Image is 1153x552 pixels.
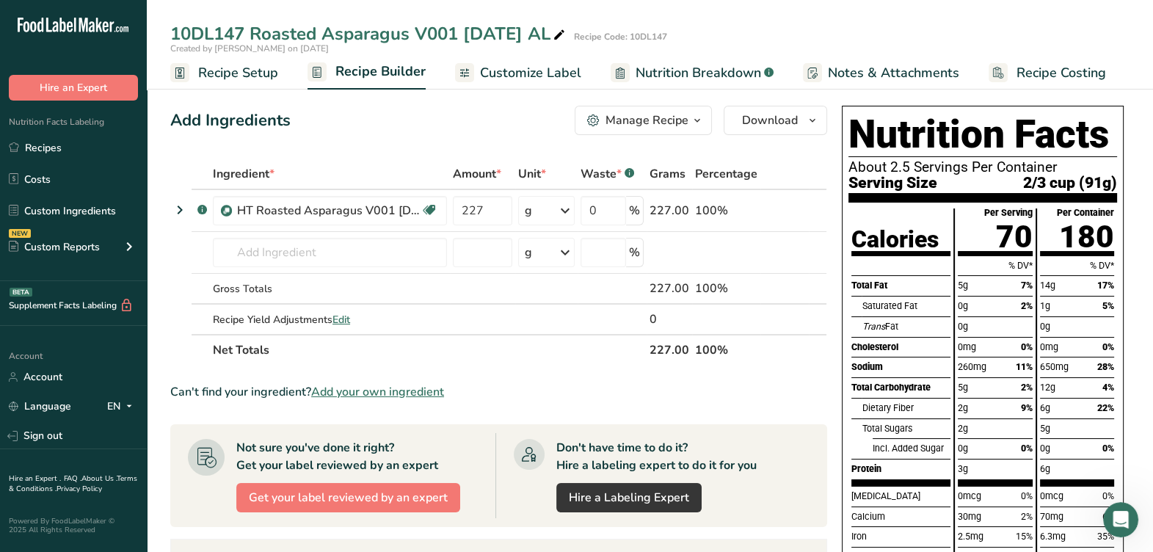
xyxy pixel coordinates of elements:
[176,339,205,368] div: Submit
[213,281,447,297] div: Gross Totals
[42,8,65,32] img: Profile image for Rachelle
[1040,300,1050,311] span: 1g
[173,292,194,313] span: Amazing
[647,334,692,365] th: 227.00
[65,396,270,424] div: would it be ok to put the unrounded value?
[958,531,983,542] span: 2.5mg
[170,43,329,54] span: Created by [PERSON_NAME] on [DATE]
[828,63,959,83] span: Notes & Attachments
[1021,490,1033,501] span: 0%
[1040,341,1058,352] span: 0mg
[136,289,162,316] span: Great
[213,238,447,267] input: Add Ingredient
[862,321,884,332] i: Trans
[480,63,581,83] span: Customize Label
[525,202,532,219] div: g
[9,75,138,101] button: Hire an Expert
[230,6,258,34] button: Home
[862,316,950,337] div: Fat
[1040,382,1055,393] span: 12g
[1102,341,1114,352] span: 0%
[236,483,460,512] button: Get your label reviewed by an expert
[70,440,81,451] button: Upload attachment
[70,292,90,313] span: Bad
[611,57,774,90] a: Nutrition Breakdown
[1040,423,1050,434] span: 5g
[851,506,950,527] div: Calcium
[455,57,581,90] a: Customize Label
[1040,361,1069,372] span: 650mg
[213,312,447,327] div: Recipe Yield Adjustments
[12,190,241,236] div: I remain available should you have any other questions!
[958,423,968,434] span: 2g
[1040,511,1063,522] span: 70mg
[848,112,1117,157] h1: Nutrition Facts
[1057,208,1114,218] div: Per Container
[1103,502,1138,537] iframe: Intercom live chat
[1021,300,1033,311] span: 2%
[996,219,1033,255] span: 70
[851,377,950,398] div: Total Carbohydrate
[556,439,757,474] div: Don't have time to do it? Hire a labeling expert to do it for you
[958,511,981,522] span: 30mg
[1040,280,1055,291] span: 14g
[236,439,438,474] div: Not sure you've done it right? Get your label reviewed by an expert
[9,393,71,419] a: Language
[46,440,58,451] button: Gif picker
[170,383,827,401] div: Can't find your ingredient?
[237,202,421,219] div: HT Roasted Asparagus V001 [DATE] AL
[308,55,426,90] a: Recipe Builder
[695,165,757,183] span: Percentage
[958,443,968,454] span: 0g
[803,57,959,90] a: Notes & Attachments
[862,296,950,316] div: Saturated Fat
[23,339,176,371] textarea: Tell us more…
[958,341,976,352] span: 0mg
[1021,341,1033,352] span: 0%
[958,321,968,332] span: 0g
[104,292,125,313] span: OK
[311,383,444,401] span: Add your own ingredient
[221,206,232,217] img: Sub Recipe
[873,438,950,459] div: Incl. Added Sugar
[1016,531,1033,542] span: 15%
[1040,255,1114,276] div: % DV*
[170,109,291,133] div: Add Ingredients
[332,313,350,327] span: Edit
[107,398,138,415] div: EN
[605,112,688,129] div: Manage Recipe
[1097,402,1114,413] span: 22%
[636,63,761,83] span: Nutrition Breakdown
[1102,300,1114,311] span: 5%
[23,440,34,451] button: Emoji picker
[12,409,281,434] textarea: Message…
[71,7,120,18] h1: Rachelle
[71,18,137,33] p: Active 1h ago
[213,165,274,183] span: Ingredient
[23,199,229,228] div: I remain available should you have any other questions!
[9,229,31,238] div: NEW
[12,70,241,189] div: You are most welcome!Yes, small amounts of saturated fat or added sugars (<0.5 g) round to 0 g on...
[692,334,760,365] th: 100%
[1097,361,1114,372] span: 28%
[958,255,1032,276] div: % DV*
[335,62,426,81] span: Recipe Builder
[81,473,117,484] a: About Us .
[958,361,986,372] span: 260mg
[1040,402,1050,413] span: 6g
[258,6,284,32] div: Close
[851,357,950,377] div: Sodium
[1021,382,1033,393] span: 2%
[10,6,37,34] button: go back
[9,517,138,534] div: Powered By FoodLabelMaker © 2025 All Rights Reserved
[1102,382,1114,393] span: 4%
[1040,490,1063,501] span: 0mcg
[53,387,282,433] div: would it be ok to put the unrounded value?
[851,526,950,547] div: Iron
[958,300,968,311] span: 0g
[742,112,798,129] span: Download
[575,106,712,135] button: Manage Recipe
[252,434,275,457] button: Send a message…
[851,459,950,479] div: Protein
[958,280,968,291] span: 5g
